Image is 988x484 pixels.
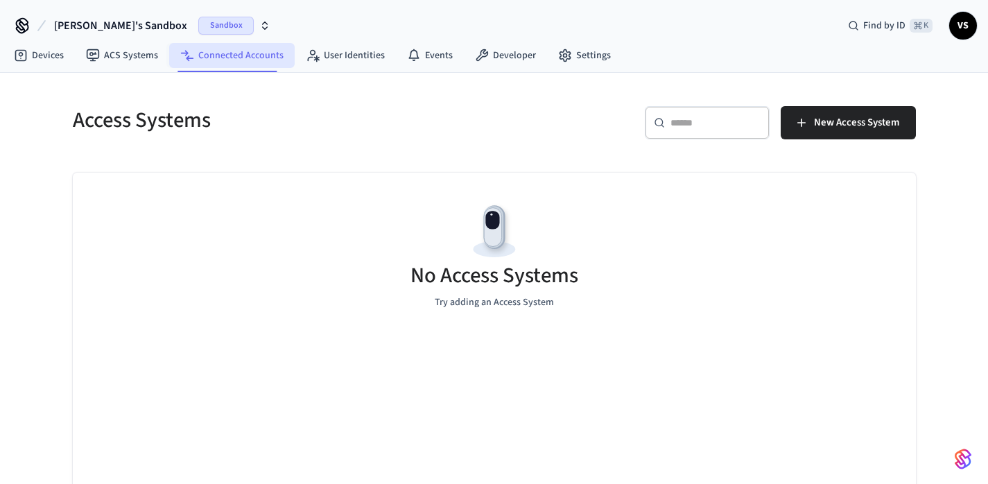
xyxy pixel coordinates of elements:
[435,295,554,310] p: Try adding an Access System
[863,19,905,33] span: Find by ID
[169,43,295,68] a: Connected Accounts
[396,43,464,68] a: Events
[54,17,187,34] span: [PERSON_NAME]'s Sandbox
[951,13,976,38] span: VS
[73,106,486,135] h5: Access Systems
[837,13,944,38] div: Find by ID⌘ K
[547,43,622,68] a: Settings
[198,17,254,35] span: Sandbox
[781,106,916,139] button: New Access System
[464,43,547,68] a: Developer
[814,114,899,132] span: New Access System
[295,43,396,68] a: User Identities
[949,12,977,40] button: VS
[410,261,578,290] h5: No Access Systems
[910,19,933,33] span: ⌘ K
[3,43,75,68] a: Devices
[75,43,169,68] a: ACS Systems
[463,200,526,263] img: Devices Empty State
[955,448,971,470] img: SeamLogoGradient.69752ec5.svg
